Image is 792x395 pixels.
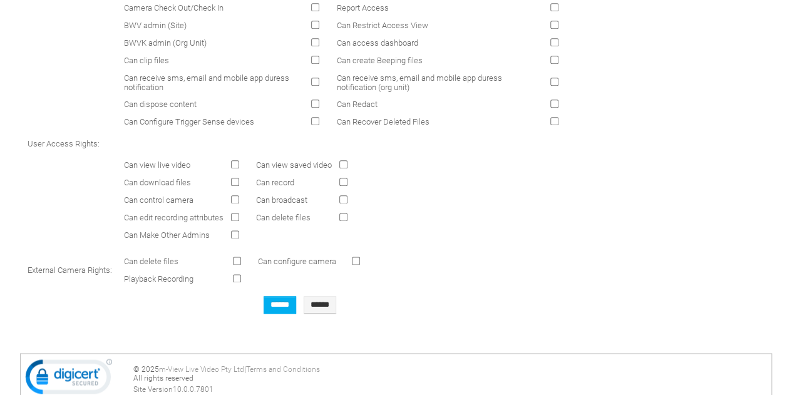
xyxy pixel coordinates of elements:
[124,3,224,13] span: Camera Check Out/Check In
[336,21,428,30] span: Can Restrict Access View
[124,117,254,126] span: Can Configure Trigger Sense devices
[256,160,332,170] span: Can view saved video
[336,56,422,65] span: Can create Beeping files
[124,100,197,109] span: Can dispose content
[133,385,768,394] div: Site Version
[159,365,244,374] a: m-View Live Video Pty Ltd
[246,365,320,374] a: Terms and Conditions
[28,139,100,148] span: User Access Rights:
[124,56,169,65] span: Can clip files
[336,73,501,92] span: Can receive sms, email and mobile app duress notification (org unit)
[124,21,187,30] span: BWV admin (Site)
[124,257,178,266] span: Can delete files
[256,195,307,205] span: Can broadcast
[124,230,210,240] span: Can Make Other Admins
[124,73,289,92] span: Can receive sms, email and mobile app duress notification
[336,100,377,109] span: Can Redact
[24,249,116,292] td: External Camera Rights:
[256,178,294,187] span: Can record
[124,178,191,187] span: Can download files
[124,213,224,222] span: Can edit recording attributes
[124,274,193,284] span: Playback Recording
[124,160,190,170] span: Can view live video
[258,257,336,266] span: Can configure camera
[256,213,311,222] span: Can delete files
[336,117,429,126] span: Can Recover Deleted Files
[124,38,207,48] span: BWVK admin (Org Unit)
[124,195,193,205] span: Can control camera
[173,385,213,394] span: 10.0.0.7801
[336,3,388,13] span: Report Access
[336,38,418,48] span: Can access dashboard
[133,365,768,394] div: © 2025 | All rights reserved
